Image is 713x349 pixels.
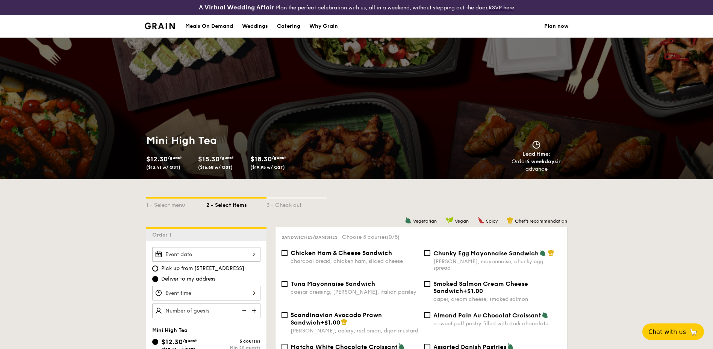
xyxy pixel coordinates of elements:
[515,219,567,224] span: Chef's recommendation
[161,275,215,283] span: Deliver to my address
[446,217,453,224] img: icon-vegan.f8ff3823.svg
[183,338,197,343] span: /guest
[433,312,541,319] span: Almond Pain Au Chocolat Croissant
[424,312,430,318] input: Almond Pain Au Chocolat Croissanta sweet puff pastry filled with dark chocolate
[507,217,513,224] img: icon-chef-hat.a58ddaea.svg
[291,280,375,287] span: Tuna Mayonnaise Sandwich
[152,286,260,300] input: Event time
[522,151,550,157] span: Lead time:
[413,219,437,224] span: Vegetarian
[206,199,266,209] div: 2 - Select items
[146,155,168,163] span: $12.30
[282,250,288,256] input: Chicken Ham & Cheese Sandwichcharcoal bread, chicken ham, sliced cheese
[455,219,469,224] span: Vegan
[291,249,392,256] span: Chicken Ham & Cheese Sandwich
[145,23,175,29] img: Grain
[282,312,288,318] input: Scandinavian Avocado Prawn Sandwich+$1.00[PERSON_NAME], celery, red onion, dijon mustard
[341,319,348,325] img: icon-chef-hat.a58ddaea.svg
[433,320,561,327] div: a sweet puff pastry filled with dark chocolate
[277,15,300,38] div: Catering
[266,199,327,209] div: 3 - Check out
[503,158,570,173] div: Order in advance
[242,15,268,38] div: Weddings
[642,323,704,340] button: Chat with us🦙
[206,338,260,344] div: 5 courses
[220,155,234,160] span: /guest
[238,303,249,318] img: icon-reduce.1d2dbef1.svg
[146,165,180,170] span: ($13.41 w/ GST)
[305,15,342,38] a: Why Grain
[282,235,338,240] span: Sandwiches/Danishes
[152,327,188,334] span: Mini High Tea
[648,328,686,335] span: Chat with us
[199,3,274,12] h4: A Virtual Wedding Affair
[250,165,285,170] span: ($19.95 w/ GST)
[424,281,430,287] input: Smoked Salmon Cream Cheese Sandwich+$1.00caper, cream cheese, smoked salmon
[526,158,557,165] strong: 4 weekdays
[249,303,260,318] img: icon-add.58712e84.svg
[433,296,561,302] div: caper, cream cheese, smoked salmon
[320,319,340,326] span: +$1.00
[146,134,354,147] h1: Mini High Tea
[198,155,220,163] span: $15.30
[168,155,182,160] span: /guest
[544,15,569,38] a: Plan now
[152,266,158,272] input: Pick up from [STREET_ADDRESS]
[291,258,418,264] div: charcoal bread, chicken ham, sliced cheese
[238,15,272,38] a: Weddings
[689,328,698,336] span: 🦙
[145,23,175,29] a: Logotype
[152,339,158,345] input: $12.30/guest($13.41 w/ GST)5 coursesMin 20 guests
[291,289,418,295] div: caesar dressing, [PERSON_NAME], italian parsley
[342,234,400,240] span: Choose 5 courses
[405,217,412,224] img: icon-vegetarian.fe4039eb.svg
[424,250,430,256] input: Chunky Egg Mayonnaise Sandwich[PERSON_NAME], mayonnaise, chunky egg spread
[539,249,546,256] img: icon-vegetarian.fe4039eb.svg
[152,232,174,238] span: Order 1
[387,234,400,240] span: (0/5)
[181,15,238,38] a: Meals On Demand
[548,249,554,256] img: icon-chef-hat.a58ddaea.svg
[309,15,338,38] div: Why Grain
[531,141,542,149] img: icon-clock.2db775ea.svg
[185,15,233,38] div: Meals On Demand
[433,280,528,294] span: Smoked Salmon Cream Cheese Sandwich
[282,281,288,287] input: Tuna Mayonnaise Sandwichcaesar dressing, [PERSON_NAME], italian parsley
[198,165,233,170] span: ($16.68 w/ GST)
[272,15,305,38] a: Catering
[272,155,286,160] span: /guest
[161,338,183,346] span: $12.30
[146,199,206,209] div: 1 - Select menu
[463,287,483,294] span: +$1.00
[161,265,244,272] span: Pick up from [STREET_ADDRESS]
[433,250,539,257] span: Chunky Egg Mayonnaise Sandwich
[152,276,158,282] input: Deliver to my address
[152,303,260,318] input: Number of guests
[433,258,561,271] div: [PERSON_NAME], mayonnaise, chunky egg spread
[486,219,498,224] span: Spicy
[152,247,260,262] input: Event date
[489,5,514,11] a: RSVP here
[250,155,272,163] span: $18.30
[291,311,382,326] span: Scandinavian Avocado Prawn Sandwich
[478,217,484,224] img: icon-spicy.37a8142b.svg
[140,3,573,12] div: Plan the perfect celebration with us, all in a weekend, without stepping out the door.
[291,328,418,334] div: [PERSON_NAME], celery, red onion, dijon mustard
[542,311,548,318] img: icon-vegetarian.fe4039eb.svg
